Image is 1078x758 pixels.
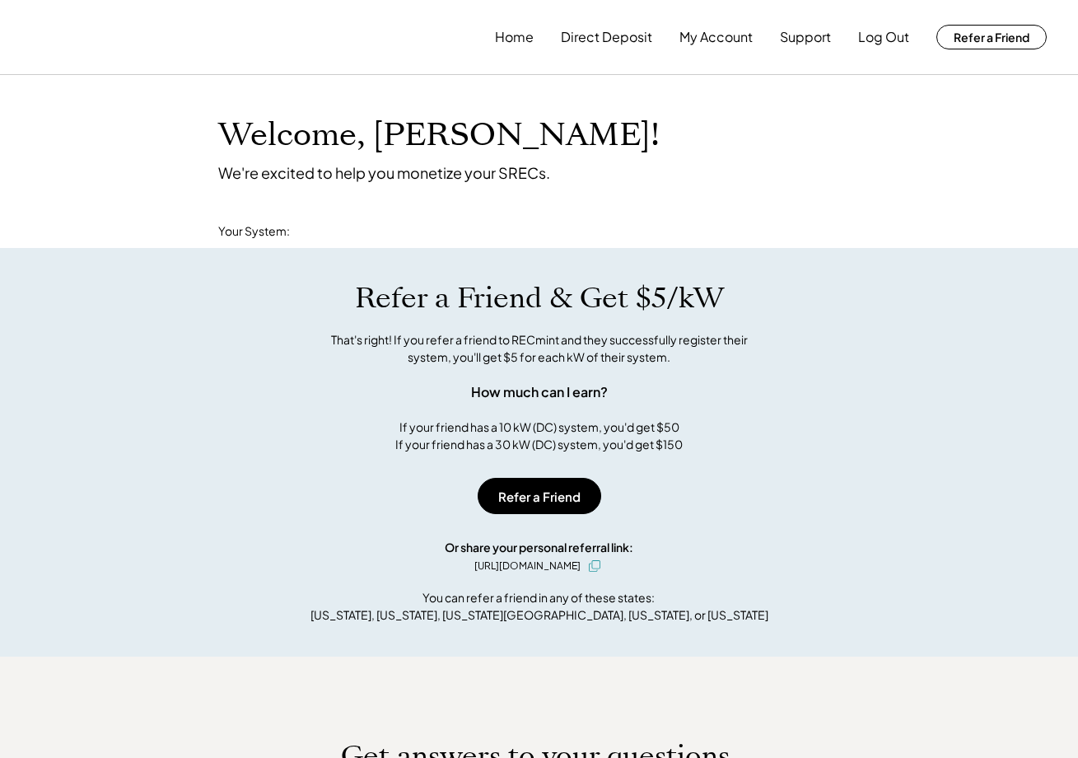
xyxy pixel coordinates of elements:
[780,21,831,54] button: Support
[355,281,724,316] h1: Refer a Friend & Get $5/kW
[218,163,550,182] div: We're excited to help you monetize your SRECs.
[395,419,683,453] div: If your friend has a 10 kW (DC) system, you'd get $50 If your friend has a 30 kW (DC) system, you...
[32,27,169,48] img: yH5BAEAAAAALAAAAAABAAEAAAIBRAA7
[474,559,581,573] div: [URL][DOMAIN_NAME]
[471,382,608,402] div: How much can I earn?
[445,539,633,556] div: Or share your personal referral link:
[313,331,766,366] div: That's right! If you refer a friend to RECmint and they successfully register their system, you'l...
[585,556,604,576] button: click to copy
[310,589,768,624] div: You can refer a friend in any of these states: [US_STATE], [US_STATE], [US_STATE][GEOGRAPHIC_DATA...
[561,21,652,54] button: Direct Deposit
[936,25,1047,49] button: Refer a Friend
[218,116,660,155] h1: Welcome, [PERSON_NAME]!
[478,478,601,514] button: Refer a Friend
[495,21,534,54] button: Home
[679,21,753,54] button: My Account
[218,223,290,240] div: Your System:
[858,21,909,54] button: Log Out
